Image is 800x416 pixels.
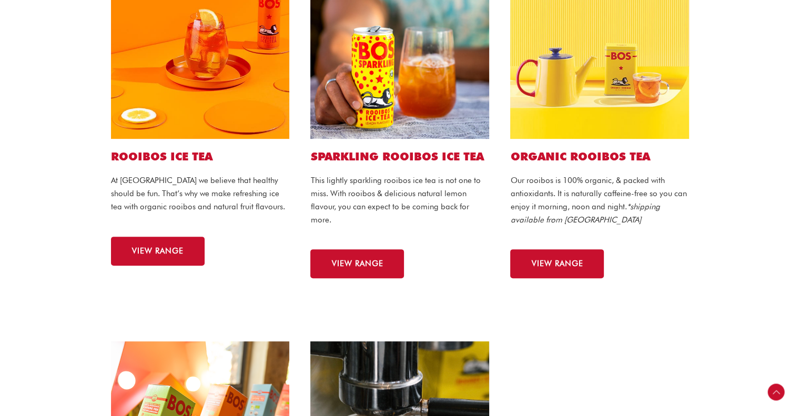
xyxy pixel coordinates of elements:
em: *shipping available from [GEOGRAPHIC_DATA] [510,202,660,225]
p: Our rooibos is 100% organic, & packed with antioxidants. It is naturally caffeine-free so you can... [510,174,689,226]
span: VIEW RANGE [132,247,184,255]
span: VIEW RANGE [531,260,583,268]
p: This lightly sparkling rooibos ice tea is not one to miss. With rooibos & delicious natural lemon... [310,174,489,226]
span: VIEW RANGE [331,260,383,268]
a: VIEW RANGE [510,249,604,278]
h2: ROOIBOS ICE TEA [111,149,290,164]
h2: SPARKLING ROOIBOS ICE TEA [310,149,489,164]
h2: ORGANIC ROOIBOS TEA [510,149,689,164]
p: At [GEOGRAPHIC_DATA] we believe that healthy should be fun. That’s why we make refreshing ice tea... [111,174,290,213]
a: VIEW RANGE [111,237,205,266]
a: VIEW RANGE [310,249,404,278]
